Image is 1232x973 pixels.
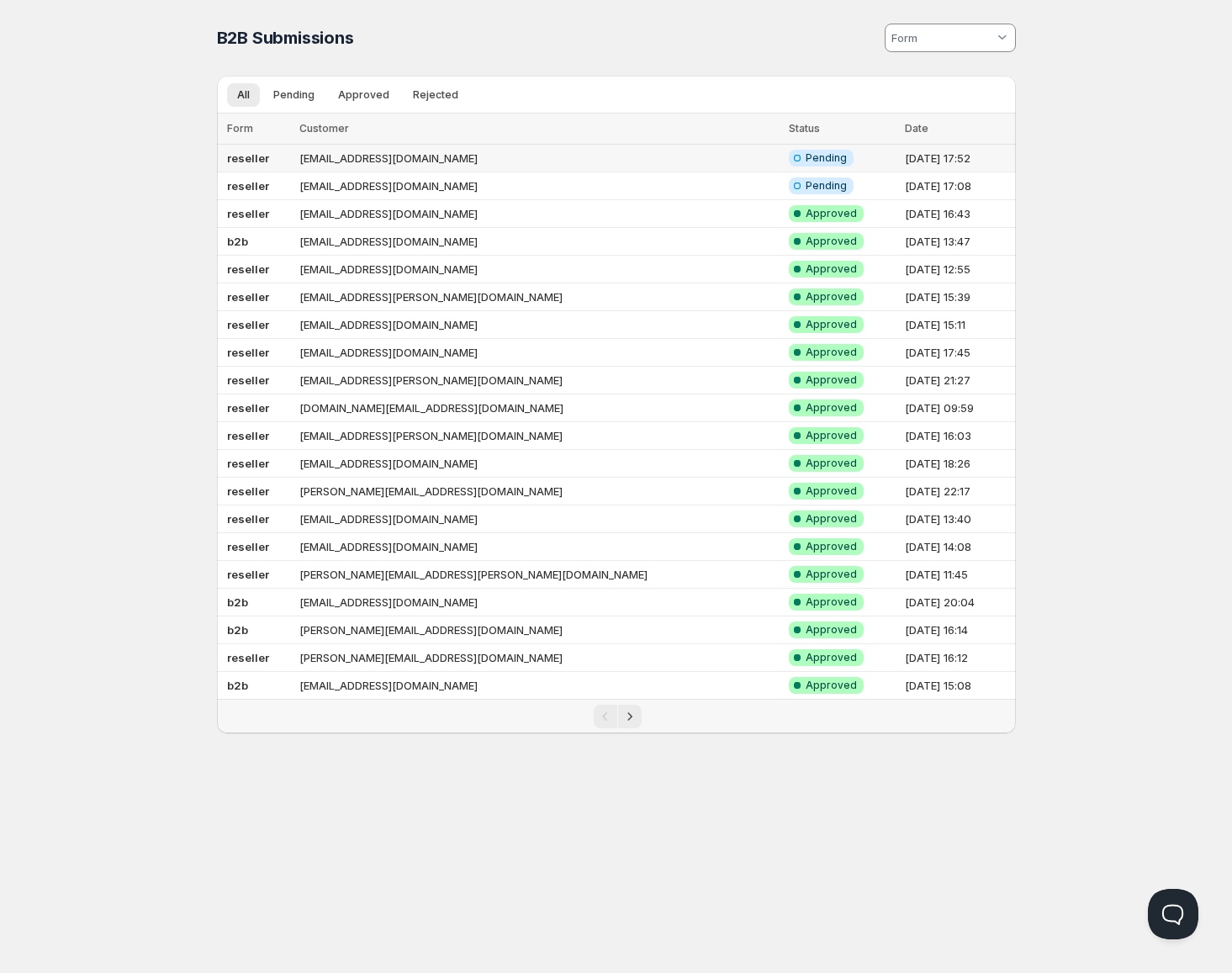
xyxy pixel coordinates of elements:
td: [EMAIL_ADDRESS][DOMAIN_NAME] [294,200,783,228]
b: reseller [227,484,269,498]
td: [PERSON_NAME][EMAIL_ADDRESS][PERSON_NAME][DOMAIN_NAME] [294,561,783,589]
td: [EMAIL_ADDRESS][DOMAIN_NAME] [294,311,783,339]
td: [EMAIL_ADDRESS][PERSON_NAME][DOMAIN_NAME] [294,367,783,394]
td: [PERSON_NAME][EMAIL_ADDRESS][DOMAIN_NAME] [294,478,783,505]
b: reseller [227,651,269,664]
span: Approved [806,595,857,609]
span: Approved [806,373,857,387]
span: Rejected [413,88,458,102]
span: Form [227,122,253,135]
b: reseller [227,373,269,387]
span: Approved [806,207,857,220]
b: reseller [227,512,269,526]
td: [DATE] 22:17 [900,478,1016,505]
span: All [237,88,250,102]
td: [DATE] 16:14 [900,616,1016,644]
td: [EMAIL_ADDRESS][DOMAIN_NAME] [294,145,783,172]
span: Approved [806,512,857,526]
td: [DATE] 17:45 [900,339,1016,367]
td: [DOMAIN_NAME][EMAIL_ADDRESS][DOMAIN_NAME] [294,394,783,422]
td: [DATE] 13:47 [900,228,1016,256]
b: b2b [227,623,248,637]
span: Pending [273,88,315,102]
input: Form [889,24,994,51]
td: [DATE] 09:59 [900,394,1016,422]
td: [DATE] 17:52 [900,145,1016,172]
b: reseller [227,318,269,331]
iframe: Help Scout Beacon - Open [1148,889,1198,939]
span: Approved [806,457,857,470]
b: reseller [227,457,269,470]
span: Status [789,122,820,135]
span: Approved [806,235,857,248]
td: [PERSON_NAME][EMAIL_ADDRESS][DOMAIN_NAME] [294,644,783,672]
b: b2b [227,595,248,609]
td: [DATE] 12:55 [900,256,1016,283]
b: reseller [227,540,269,553]
b: reseller [227,207,269,220]
td: [DATE] 14:08 [900,533,1016,561]
td: [DATE] 15:08 [900,672,1016,700]
b: reseller [227,179,269,193]
td: [DATE] 18:26 [900,450,1016,478]
td: [EMAIL_ADDRESS][DOMAIN_NAME] [294,256,783,283]
td: [EMAIL_ADDRESS][DOMAIN_NAME] [294,450,783,478]
td: [EMAIL_ADDRESS][DOMAIN_NAME] [294,533,783,561]
td: [DATE] 20:04 [900,589,1016,616]
span: Approved [806,290,857,304]
span: Approved [806,429,857,442]
td: [EMAIL_ADDRESS][DOMAIN_NAME] [294,505,783,533]
td: [EMAIL_ADDRESS][PERSON_NAME][DOMAIN_NAME] [294,422,783,450]
button: Next [618,705,642,728]
td: [DATE] 16:12 [900,644,1016,672]
span: Approved [806,623,857,637]
td: [DATE] 16:03 [900,422,1016,450]
td: [EMAIL_ADDRESS][DOMAIN_NAME] [294,589,783,616]
span: Approved [806,651,857,664]
span: Approved [806,484,857,498]
td: [DATE] 15:39 [900,283,1016,311]
span: Approved [806,318,857,331]
td: [EMAIL_ADDRESS][DOMAIN_NAME] [294,172,783,200]
span: Approved [338,88,389,102]
nav: Pagination [217,699,1016,733]
b: reseller [227,290,269,304]
span: Date [905,122,928,135]
td: [DATE] 13:40 [900,505,1016,533]
span: Approved [806,401,857,415]
b: reseller [227,429,269,442]
span: Approved [806,540,857,553]
span: Approved [806,679,857,692]
td: [EMAIL_ADDRESS][DOMAIN_NAME] [294,339,783,367]
td: [DATE] 16:43 [900,200,1016,228]
td: [DATE] 11:45 [900,561,1016,589]
b: reseller [227,401,269,415]
td: [DATE] 15:11 [900,311,1016,339]
td: [EMAIL_ADDRESS][PERSON_NAME][DOMAIN_NAME] [294,283,783,311]
span: Customer [299,122,349,135]
b: reseller [227,568,269,581]
span: Pending [806,179,847,193]
span: Approved [806,346,857,359]
b: reseller [227,151,269,165]
b: b2b [227,679,248,692]
span: Approved [806,568,857,581]
span: B2B Submissions [217,28,354,48]
b: reseller [227,346,269,359]
span: Approved [806,262,857,276]
span: Pending [806,151,847,165]
td: [EMAIL_ADDRESS][DOMAIN_NAME] [294,672,783,700]
td: [EMAIL_ADDRESS][DOMAIN_NAME] [294,228,783,256]
td: [DATE] 21:27 [900,367,1016,394]
b: b2b [227,235,248,248]
b: reseller [227,262,269,276]
td: [DATE] 17:08 [900,172,1016,200]
td: [PERSON_NAME][EMAIL_ADDRESS][DOMAIN_NAME] [294,616,783,644]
